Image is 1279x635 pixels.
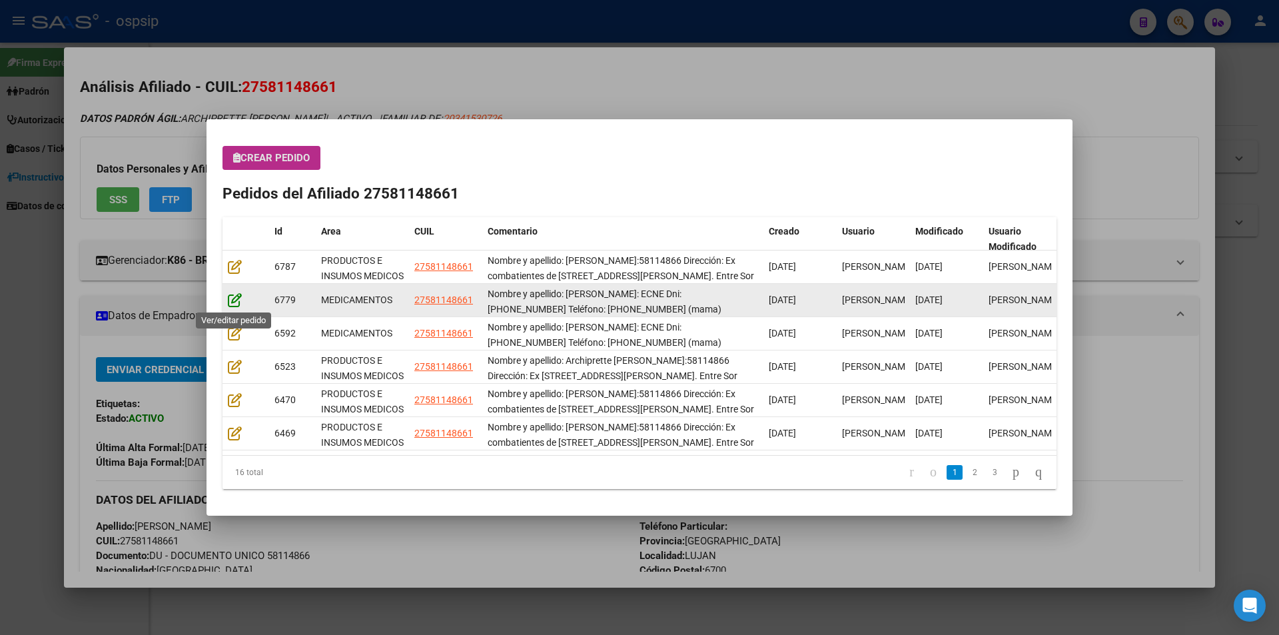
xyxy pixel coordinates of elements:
[924,465,943,480] a: go to previous page
[967,465,983,480] a: 2
[1234,590,1266,622] div: Open Intercom Messenger
[987,465,1003,480] a: 3
[915,328,943,338] span: [DATE]
[274,226,282,237] span: Id
[321,355,404,381] span: PRODUCTOS E INSUMOS MEDICOS
[414,261,473,272] span: 27581148661
[414,328,473,338] span: 27581148661
[842,261,913,272] span: [PERSON_NAME]
[915,394,943,405] span: [DATE]
[488,422,754,478] span: Nombre y apellido: Archiprette Vazquez Zuri Dni:58114866 Dirección: Ex combatientes de Malvinas 1...
[989,328,1060,338] span: [PERSON_NAME]
[488,388,754,444] span: Nombre y apellido: Archiprette Vazquez Zuri Dni:58114866 Dirección: Ex combatientes de Malvinas 1...
[989,261,1060,272] span: [PERSON_NAME]
[321,226,341,237] span: Area
[488,289,757,360] span: Nombre y apellido: Vazquez Zuri DIAGNOSTCO: ECNE Dni:58114866 Teléfono: 2323-578672 (mama) Teléfo...
[488,226,538,237] span: Comentario
[915,261,943,272] span: [DATE]
[842,295,913,305] span: [PERSON_NAME]
[222,146,320,170] button: Crear Pedido
[482,217,763,261] datatable-header-cell: Comentario
[769,226,799,237] span: Creado
[233,152,310,164] span: Crear Pedido
[414,394,473,405] span: 27581148661
[488,355,743,411] span: Nombre y apellido: Archiprette Zuri Dni:58114866 Dirección: Ex combatientes de Malvinas 107 Luján...
[989,428,1060,438] span: [PERSON_NAME]
[915,226,963,237] span: Modificado
[915,428,943,438] span: [DATE]
[414,295,473,305] span: 27581148661
[222,183,1057,205] h2: Pedidos del Afiliado 27581148661
[842,394,913,405] span: [PERSON_NAME]
[989,295,1060,305] span: [PERSON_NAME]
[274,328,296,338] span: 6592
[321,422,404,448] span: PRODUCTOS E INSUMOS MEDICOS
[1007,465,1025,480] a: go to next page
[488,322,757,393] span: Nombre y apellido: Vazquez Zuri DIAGNISTCO: ECNE Dni:58114866 Teléfono: 2323-578672 (mama) Teléfo...
[488,255,754,311] span: Nombre y apellido: Zuri Archiprette Dni:58114866 Dirección: Ex combatientes de Malvinas 107 Luján...
[769,295,796,305] span: [DATE]
[414,361,473,372] span: 27581148661
[915,295,943,305] span: [DATE]
[414,226,434,237] span: CUIL
[769,361,796,372] span: [DATE]
[769,428,796,438] span: [DATE]
[321,388,404,414] span: PRODUCTOS E INSUMOS MEDICOS
[769,394,796,405] span: [DATE]
[989,361,1060,372] span: [PERSON_NAME]
[965,461,985,484] li: page 2
[269,217,316,261] datatable-header-cell: Id
[989,394,1060,405] span: [PERSON_NAME]
[321,255,404,281] span: PRODUCTOS E INSUMOS MEDICOS
[1029,465,1048,480] a: go to last page
[915,361,943,372] span: [DATE]
[910,217,983,261] datatable-header-cell: Modificado
[274,261,296,272] span: 6787
[983,217,1057,261] datatable-header-cell: Usuario Modificado
[769,261,796,272] span: [DATE]
[274,295,296,305] span: 6779
[763,217,837,261] datatable-header-cell: Creado
[274,428,296,438] span: 6469
[316,217,409,261] datatable-header-cell: Area
[414,428,473,438] span: 27581148661
[947,465,963,480] a: 1
[989,226,1037,252] span: Usuario Modificado
[842,328,913,338] span: [PERSON_NAME]
[842,361,913,372] span: [PERSON_NAME]
[842,226,875,237] span: Usuario
[321,295,392,305] span: MEDICAMENTOS
[321,328,392,338] span: MEDICAMENTOS
[837,217,910,261] datatable-header-cell: Usuario
[842,428,913,438] span: [PERSON_NAME]
[222,456,387,489] div: 16 total
[409,217,482,261] datatable-header-cell: CUIL
[945,461,965,484] li: page 1
[903,465,920,480] a: go to first page
[769,328,796,338] span: [DATE]
[985,461,1005,484] li: page 3
[274,361,296,372] span: 6523
[274,394,296,405] span: 6470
